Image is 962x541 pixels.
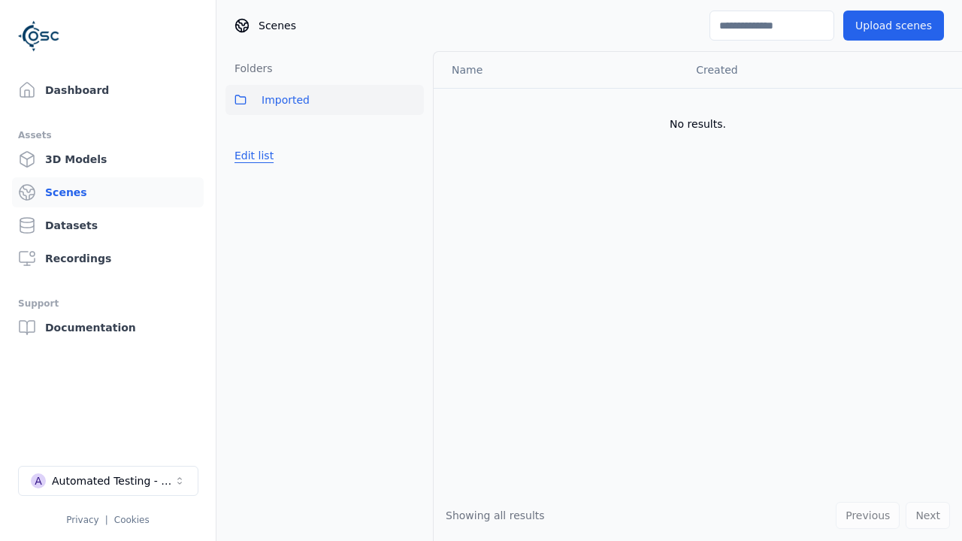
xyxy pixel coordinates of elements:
[446,509,545,521] span: Showing all results
[225,85,424,115] button: Imported
[18,126,198,144] div: Assets
[434,52,684,88] th: Name
[66,515,98,525] a: Privacy
[262,91,310,109] span: Imported
[225,61,273,76] h3: Folders
[52,473,174,488] div: Automated Testing - Playwright
[12,210,204,240] a: Datasets
[18,15,60,57] img: Logo
[843,11,944,41] button: Upload scenes
[12,75,204,105] a: Dashboard
[31,473,46,488] div: A
[12,243,204,274] a: Recordings
[105,515,108,525] span: |
[12,144,204,174] a: 3D Models
[18,466,198,496] button: Select a workspace
[12,177,204,207] a: Scenes
[684,52,938,88] th: Created
[225,142,283,169] button: Edit list
[259,18,296,33] span: Scenes
[18,295,198,313] div: Support
[434,88,962,160] td: No results.
[114,515,150,525] a: Cookies
[12,313,204,343] a: Documentation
